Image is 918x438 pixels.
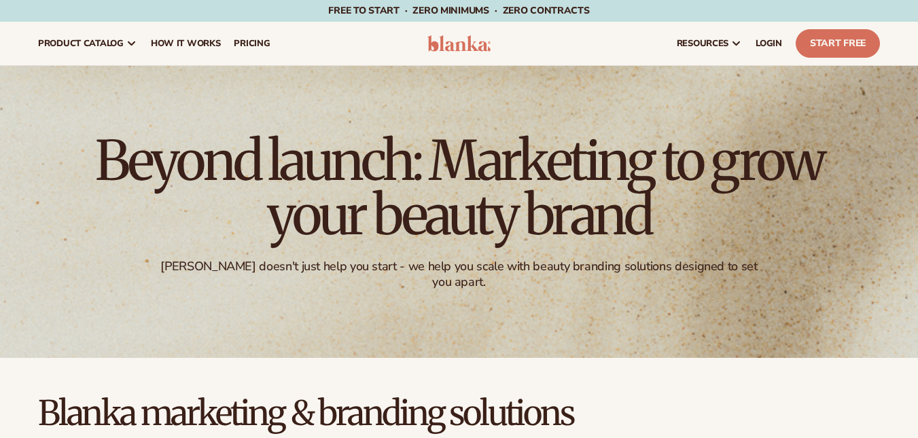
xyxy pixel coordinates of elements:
[756,38,782,49] span: LOGIN
[86,134,833,242] h1: Beyond launch: Marketing to grow your beauty brand
[38,38,124,49] span: product catalog
[144,22,228,65] a: How It Works
[677,38,728,49] span: resources
[227,22,277,65] a: pricing
[427,35,491,52] img: logo
[234,38,270,49] span: pricing
[796,29,880,58] a: Start Free
[151,38,221,49] span: How It Works
[160,259,758,291] div: [PERSON_NAME] doesn't just help you start - we help you scale with beauty branding solutions desi...
[31,22,144,65] a: product catalog
[328,4,589,17] span: Free to start · ZERO minimums · ZERO contracts
[670,22,749,65] a: resources
[749,22,789,65] a: LOGIN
